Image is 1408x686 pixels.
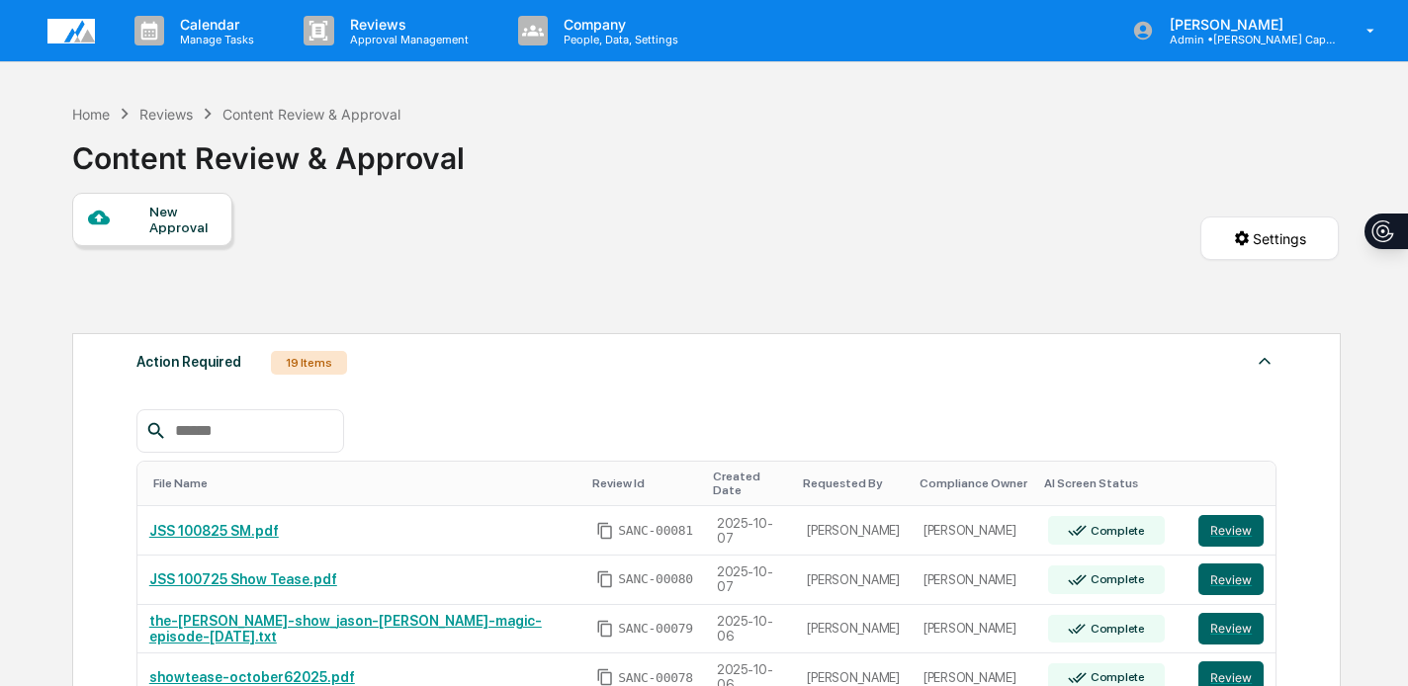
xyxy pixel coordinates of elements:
td: 2025-10-06 [705,605,795,654]
div: Toggle SortBy [713,470,787,497]
div: Content Review & Approval [222,106,400,123]
td: [PERSON_NAME] [912,506,1036,556]
span: Copy Id [596,570,614,588]
span: SANC-00079 [618,621,693,637]
span: Copy Id [596,620,614,638]
div: Action Required [136,349,241,375]
td: [PERSON_NAME] [795,556,912,605]
span: SANC-00081 [618,523,693,539]
a: JSS 100725 Show Tease.pdf [149,571,337,587]
div: Complete [1087,622,1145,636]
td: 2025-10-07 [705,506,795,556]
div: Toggle SortBy [153,476,576,490]
button: Review [1198,515,1264,547]
span: SANC-00078 [618,670,693,686]
td: [PERSON_NAME] [795,605,912,654]
td: [PERSON_NAME] [912,605,1036,654]
p: Reviews [334,16,479,33]
a: showtease-october62025.pdf [149,669,355,685]
div: Toggle SortBy [1202,476,1268,490]
div: Content Review & Approval [72,125,465,176]
span: Copy Id [596,668,614,686]
p: Manage Tasks [164,33,264,46]
span: SANC-00080 [618,571,693,587]
td: [PERSON_NAME] [912,556,1036,605]
td: [PERSON_NAME] [795,506,912,556]
button: Review [1198,613,1264,644]
span: Copy Id [596,522,614,540]
div: Toggle SortBy [803,476,904,490]
div: Toggle SortBy [920,476,1028,490]
p: Admin • [PERSON_NAME] Capital Management [1154,33,1338,46]
div: Toggle SortBy [592,476,697,490]
div: Toggle SortBy [1044,476,1179,490]
div: Complete [1087,524,1145,538]
iframe: Open customer support [1345,621,1398,674]
div: Complete [1087,572,1145,586]
p: Calendar [164,16,264,33]
a: the-[PERSON_NAME]-show_jason-[PERSON_NAME]-magic-episode-[DATE].txt [149,613,542,644]
img: caret [1253,349,1276,373]
img: logo [47,19,95,43]
p: People, Data, Settings [548,33,688,46]
div: 19 Items [271,351,347,375]
td: 2025-10-07 [705,556,795,605]
p: Approval Management [334,33,479,46]
div: New Approval [149,204,216,235]
a: JSS 100825 SM.pdf [149,523,279,539]
div: Home [72,106,110,123]
div: Complete [1087,670,1145,684]
p: [PERSON_NAME] [1154,16,1338,33]
button: Review [1198,563,1264,595]
p: Company [548,16,688,33]
button: Settings [1200,216,1339,260]
div: Reviews [139,106,193,123]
